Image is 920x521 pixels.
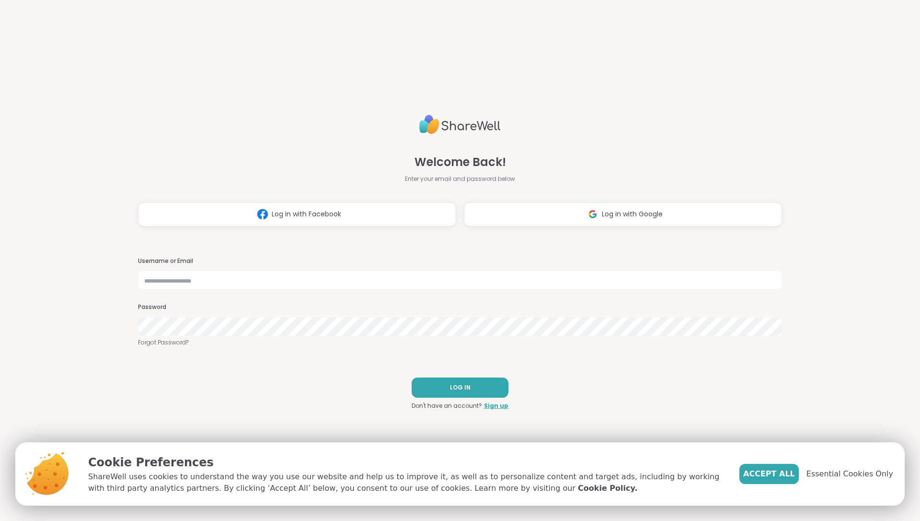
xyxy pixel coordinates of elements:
[743,468,795,480] span: Accept All
[806,468,893,480] span: Essential Cookies Only
[602,209,663,219] span: Log in with Google
[405,175,515,183] span: Enter your email and password below
[88,454,724,471] p: Cookie Preferences
[464,202,782,226] button: Log in with Google
[138,303,782,311] h3: Password
[578,483,637,494] a: Cookie Policy.
[88,471,724,494] p: ShareWell uses cookies to understand the way you use our website and help us to improve it, as we...
[450,383,471,392] span: LOG IN
[138,338,782,347] a: Forgot Password?
[272,209,341,219] span: Log in with Facebook
[484,402,508,410] a: Sign up
[412,402,482,410] span: Don't have an account?
[138,257,782,265] h3: Username or Email
[419,111,501,138] img: ShareWell Logo
[253,205,272,223] img: ShareWell Logomark
[412,378,508,398] button: LOG IN
[138,202,456,226] button: Log in with Facebook
[414,154,506,171] span: Welcome Back!
[739,464,799,484] button: Accept All
[584,205,602,223] img: ShareWell Logomark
